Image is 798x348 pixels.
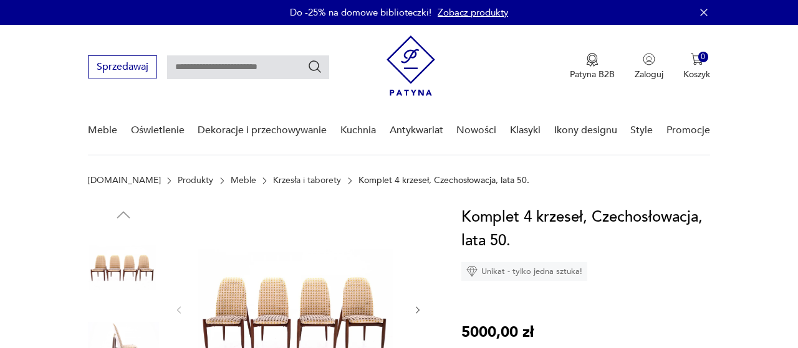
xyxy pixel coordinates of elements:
[698,52,709,62] div: 0
[307,59,322,74] button: Szukaj
[387,35,435,96] img: Patyna - sklep z meblami i dekoracjami vintage
[691,53,703,65] img: Ikona koszyka
[461,262,587,281] div: Unikat - tylko jedna sztuka!
[666,106,710,154] a: Promocje
[630,106,653,154] a: Style
[466,266,478,277] img: Ikona diamentu
[461,205,710,253] h1: Komplet 4 krzeseł, Czechosłowacja, lata 50.
[683,68,710,80] p: Koszyk
[88,176,161,186] a: [DOMAIN_NAME]
[438,6,508,19] a: Zobacz produkty
[570,68,615,80] p: Patyna B2B
[461,321,534,344] p: 5000,00 zł
[358,176,529,186] p: Komplet 4 krzeseł, Czechosłowacja, lata 50.
[273,176,341,186] a: Krzesła i taborety
[231,176,256,186] a: Meble
[635,53,663,80] button: Zaloguj
[340,106,376,154] a: Kuchnia
[290,6,431,19] p: Do -25% na domowe biblioteczki!
[88,106,117,154] a: Meble
[643,53,655,65] img: Ikonka użytkownika
[635,68,663,80] p: Zaloguj
[554,106,617,154] a: Ikony designu
[456,106,496,154] a: Nowości
[178,176,213,186] a: Produkty
[683,53,710,80] button: 0Koszyk
[88,230,159,301] img: Zdjęcie produktu Komplet 4 krzeseł, Czechosłowacja, lata 50.
[586,53,598,67] img: Ikona medalu
[570,53,615,80] a: Ikona medaluPatyna B2B
[198,106,327,154] a: Dekoracje i przechowywanie
[570,53,615,80] button: Patyna B2B
[88,55,157,78] button: Sprzedawaj
[390,106,443,154] a: Antykwariat
[131,106,185,154] a: Oświetlenie
[88,63,157,72] a: Sprzedawaj
[510,106,541,154] a: Klasyki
